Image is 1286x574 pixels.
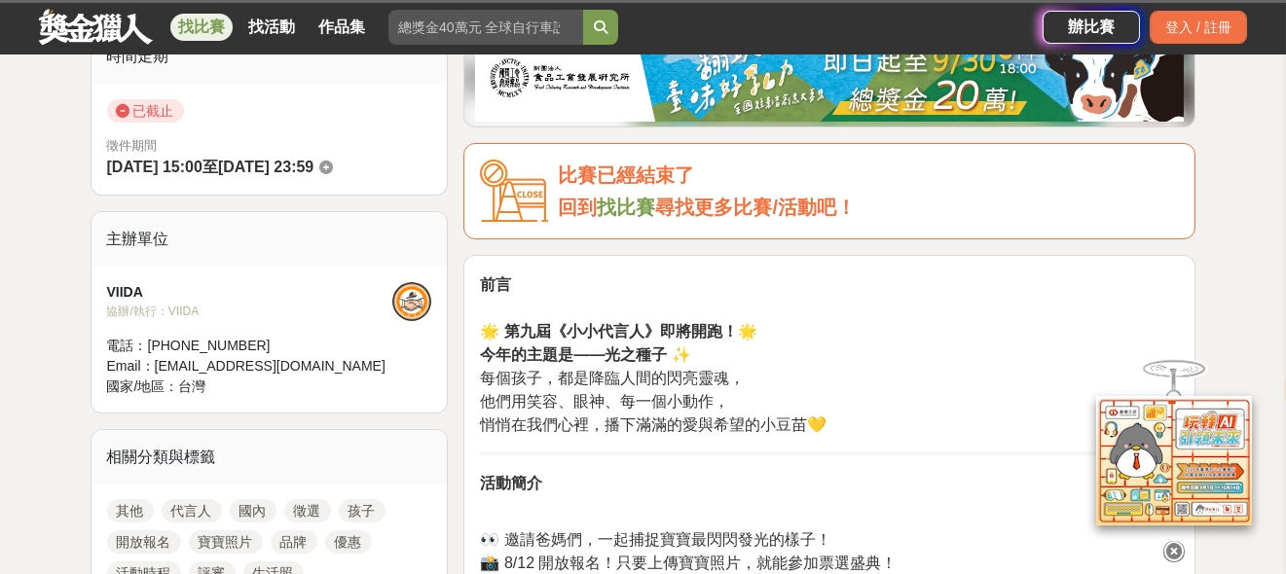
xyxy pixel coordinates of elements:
[1150,11,1247,44] div: 登入 / 註冊
[339,499,386,522] a: 孩子
[107,282,393,303] div: VIIDA
[480,346,690,363] strong: 今年的主題是——光之種子 ✨
[107,336,393,356] div: 電話： [PHONE_NUMBER]
[1043,11,1140,44] a: 辦比賽
[480,370,745,386] span: 每個孩子，都是降臨人間的閃亮靈魂，
[202,159,218,175] span: 至
[107,303,393,320] div: 協辦/執行： VIIDA
[1096,396,1252,525] img: d2146d9a-e6f6-4337-9592-8cefde37ba6b.png
[107,530,181,554] a: 開放報名
[230,499,276,522] a: 國內
[107,378,179,394] span: 國家/地區：
[480,393,729,410] span: 他們用笑容、眼神、每一個小動作，
[92,430,448,484] div: 相關分類與標籤
[107,356,393,377] div: Email： [EMAIL_ADDRESS][DOMAIN_NAME]
[170,14,233,41] a: 找比賽
[475,34,1184,122] img: 1c81a89c-c1b3-4fd6-9c6e-7d29d79abef5.jpg
[480,475,542,491] strong: 活動簡介
[480,323,756,340] strong: 🌟 第九屆《小小代言人》即將開跑！🌟
[92,212,448,267] div: 主辦單位
[284,499,331,522] a: 徵選
[107,159,202,175] span: [DATE] 15:00
[480,160,548,223] img: Icon
[558,160,1179,192] div: 比賽已經結束了
[480,276,511,293] strong: 前言
[480,416,827,433] span: 悄悄在我們心裡，播下滿滿的愛與希望的小豆苗💛
[311,14,373,41] a: 作品集
[240,14,303,41] a: 找活動
[480,555,897,571] span: 📸 8/12 開放報名！只要上傳寶寶照片，就能參加票選盛典！
[162,499,222,522] a: 代言人
[92,29,448,84] div: 時間走期
[655,197,856,218] span: 尋找更多比賽/活動吧！
[107,138,158,153] span: 徵件期間
[107,99,184,123] span: 已截止
[189,530,263,554] a: 寶寶照片
[271,530,317,554] a: 品牌
[597,197,655,218] a: 找比賽
[178,378,205,394] span: 台灣
[218,159,313,175] span: [DATE] 23:59
[480,531,830,548] span: 👀 邀請爸媽們，一起捕捉寶寶最閃閃發光的樣子！
[325,530,372,554] a: 優惠
[388,10,583,45] input: 總獎金40萬元 全球自行車設計比賽
[107,499,154,522] a: 其他
[558,197,597,218] span: 回到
